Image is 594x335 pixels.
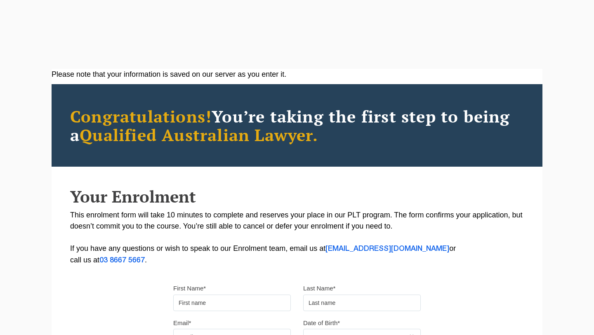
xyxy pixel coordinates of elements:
a: [EMAIL_ADDRESS][DOMAIN_NAME] [325,245,449,252]
label: Email* [173,319,191,327]
a: 03 8667 5667 [99,257,145,264]
span: Qualified Australian Lawyer. [80,124,318,146]
span: Congratulations! [70,105,212,127]
input: First name [173,295,291,311]
label: Last Name* [303,284,335,293]
p: This enrolment form will take 10 minutes to complete and reserves your place in our PLT program. ... [70,210,524,266]
h2: Your Enrolment [70,187,524,205]
label: First Name* [173,284,206,293]
div: Please note that your information is saved on our server as you enter it. [52,69,542,80]
label: Date of Birth* [303,319,340,327]
input: Last name [303,295,421,311]
h2: You’re taking the first step to being a [70,107,524,144]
